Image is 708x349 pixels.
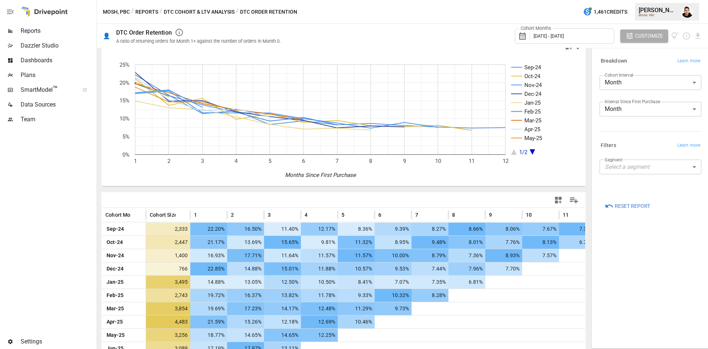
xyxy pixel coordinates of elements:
[526,249,558,262] span: 7.57%
[150,211,177,219] span: Cohort Size
[563,223,594,235] span: 7.37%
[21,115,95,124] span: Team
[194,289,226,302] span: 19.72%
[415,289,447,302] span: 8.28%
[105,211,138,219] span: Cohort Month
[285,172,356,178] text: Months Since First Purchase
[524,117,541,124] text: Mar-25
[601,57,627,65] h6: Breakdown
[134,158,137,164] text: 1
[341,249,373,262] span: 11.57%
[524,73,541,80] text: Oct-24
[194,211,197,219] span: 1
[489,236,521,249] span: 7.76%
[305,289,336,302] span: 11.78%
[302,158,305,164] text: 6
[415,223,447,235] span: 8.27%
[21,27,95,35] span: Reports
[119,115,129,122] text: 10%
[150,262,189,275] span: 766
[305,302,336,315] span: 12.48%
[341,236,373,249] span: 11.32%
[150,276,189,289] span: 3,495
[150,302,189,315] span: 3,854
[122,151,129,158] text: 0%
[382,210,392,220] button: Sort
[341,302,373,315] span: 11.29%
[119,62,129,68] text: 25%
[105,223,142,235] span: Sep-24
[116,29,172,36] div: DTC Order Retention
[150,249,189,262] span: 1,400
[235,210,245,220] button: Sort
[103,32,110,39] div: 👤
[600,199,655,213] button: Reset Report
[378,249,410,262] span: 10.00%
[677,57,700,65] span: Learn more
[167,158,170,164] text: 2
[150,329,189,342] span: 3,256
[132,210,142,220] button: Sort
[524,100,541,106] text: Jan-25
[105,236,142,249] span: Oct-24
[452,249,484,262] span: 7.36%
[489,262,521,275] span: 7.70%
[235,158,238,164] text: 4
[615,202,650,211] span: Reset Report
[526,223,558,235] span: 7.67%
[341,289,373,302] span: 9.33%
[268,315,299,328] span: 12.18%
[305,315,336,328] span: 12.69%
[563,211,569,219] span: 11
[605,163,649,170] em: Select a segment
[21,56,95,65] span: Dashboards
[105,289,142,302] span: Feb-25
[378,262,410,275] span: 9.53%
[150,223,189,235] span: 2,333
[671,29,680,43] button: View documentation
[119,97,129,104] text: 15%
[231,289,263,302] span: 16.37%
[469,158,475,164] text: 11
[21,337,95,346] span: Settings
[569,210,580,220] button: Sort
[639,14,677,17] div: MOSH, PBC
[341,211,344,219] span: 5
[681,6,693,18] img: Francisco Sanchez
[268,211,271,219] span: 3
[580,5,630,19] button: 1,461Credits
[456,210,466,220] button: Sort
[524,64,541,71] text: Sep-24
[194,236,226,249] span: 21.17%
[231,249,263,262] span: 17.71%
[194,276,226,289] span: 14.88%
[526,211,532,219] span: 10
[600,75,701,90] div: Month
[103,7,130,17] button: MOSH, PBC
[231,315,263,328] span: 15.26%
[150,315,189,328] span: 4,483
[119,80,129,86] text: 20%
[694,32,702,40] button: Download report
[566,192,582,209] button: Manage Columns
[489,249,521,262] span: 8.93%
[524,126,540,133] text: Apr-25
[524,135,542,142] text: May-25
[268,289,299,302] span: 13.82%
[605,157,622,163] label: Segment
[268,262,299,275] span: 15.01%
[378,289,410,302] span: 10.32%
[105,302,142,315] span: Mar-25
[341,315,373,328] span: 10.46%
[452,276,484,289] span: 6.81%
[605,72,633,78] label: Cohort Interval
[524,108,541,115] text: Feb-25
[415,249,447,262] span: 8.79%
[452,262,484,275] span: 7.96%
[341,276,373,289] span: 8.41%
[105,315,142,328] span: Apr-25
[532,210,543,220] button: Sort
[268,249,299,262] span: 11.64%
[419,210,429,220] button: Sort
[198,210,208,220] button: Sort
